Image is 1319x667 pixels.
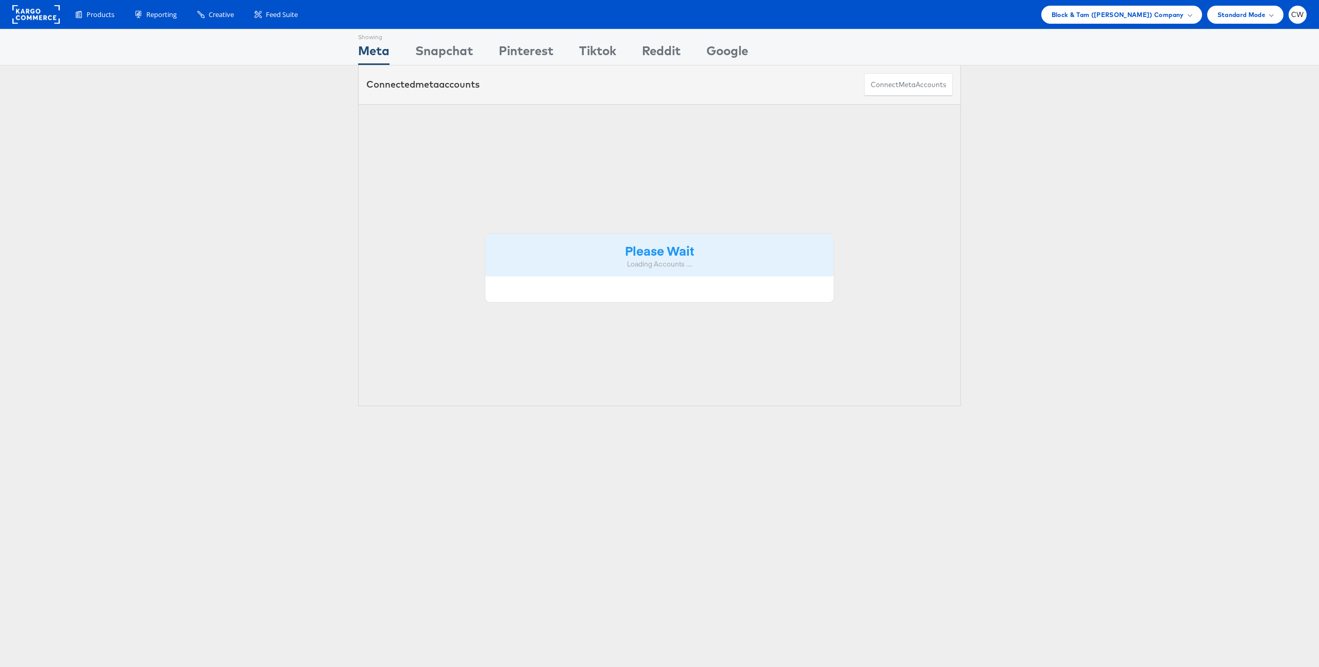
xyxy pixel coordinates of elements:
[146,10,177,20] span: Reporting
[266,10,298,20] span: Feed Suite
[864,73,953,96] button: ConnectmetaAccounts
[625,242,694,259] strong: Please Wait
[358,29,390,42] div: Showing
[1217,9,1265,20] span: Standard Mode
[499,42,553,65] div: Pinterest
[493,259,826,269] div: Loading Accounts ....
[366,78,480,91] div: Connected accounts
[706,42,748,65] div: Google
[358,42,390,65] div: Meta
[642,42,681,65] div: Reddit
[87,10,114,20] span: Products
[1291,11,1304,18] span: CW
[899,80,916,90] span: meta
[1052,9,1184,20] span: Block & Tam ([PERSON_NAME]) Company
[579,42,616,65] div: Tiktok
[209,10,234,20] span: Creative
[415,78,439,90] span: meta
[415,42,473,65] div: Snapchat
